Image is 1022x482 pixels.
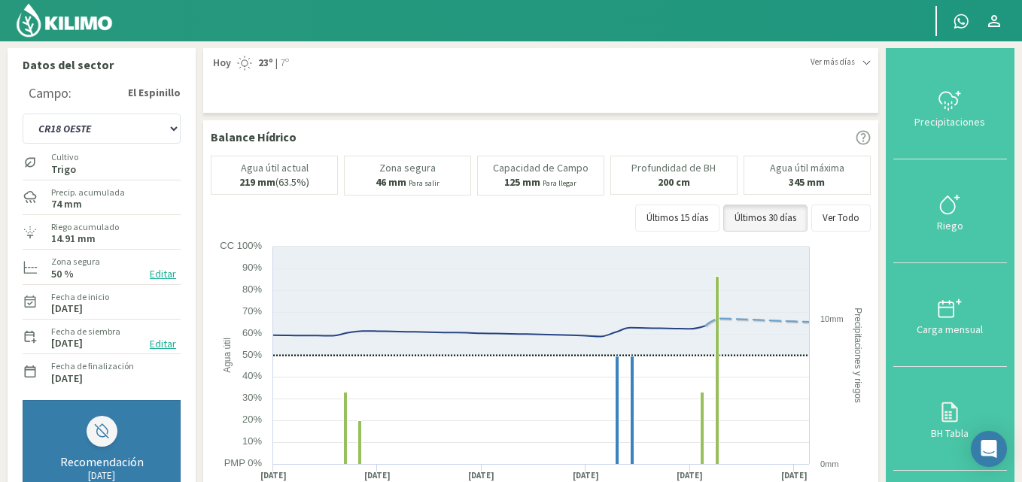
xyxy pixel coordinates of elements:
button: Últimos 30 días [723,205,808,232]
label: Fecha de inicio [51,290,109,304]
text: 70% [242,305,262,317]
text: 30% [242,392,262,403]
button: BH Tabla [893,367,1007,471]
p: Balance Hídrico [211,128,297,146]
label: 74 mm [51,199,82,209]
text: 10% [242,435,262,447]
text: 10mm [820,314,844,323]
text: CC 100% [220,240,262,251]
label: [DATE] [51,338,83,348]
text: [DATE] [781,470,808,481]
button: Editar [145,265,181,283]
p: Agua útil máxima [770,162,844,174]
div: Campo: [29,86,71,101]
small: Para salir [409,178,440,188]
b: 345 mm [789,175,825,189]
div: Open Intercom Messenger [971,431,1007,467]
p: Capacidad de Campo [493,162,589,174]
text: 20% [242,414,262,425]
p: Agua útil actual [241,162,309,174]
text: 60% [242,327,262,338]
b: 219 mm [239,175,275,189]
div: Riego [898,220,1002,231]
text: [DATE] [260,470,287,481]
label: Precip. acumulada [51,186,125,199]
label: [DATE] [51,304,83,314]
text: 40% [242,370,262,381]
div: BH Tabla [898,428,1002,438]
div: [DATE] [38,469,165,482]
text: 50% [242,349,262,360]
p: Profundidad de BH [631,162,716,174]
b: 125 mm [504,175,540,189]
text: [DATE] [468,470,494,481]
span: 7º [278,56,289,71]
label: Trigo [51,165,78,174]
div: Precipitaciones [898,117,1002,127]
small: Para llegar [543,178,576,188]
button: Ver Todo [811,205,871,232]
strong: El Espinillo [128,85,181,101]
button: Precipitaciones [893,56,1007,159]
strong: 23º [258,56,273,69]
text: 80% [242,283,262,295]
label: Cultivo [51,150,78,164]
img: Kilimo [15,2,114,38]
text: 90% [242,262,262,273]
span: | [275,56,278,71]
label: Zona segura [51,255,100,268]
span: Ver más días [811,56,855,68]
div: Carga mensual [898,324,1002,335]
label: [DATE] [51,374,83,383]
text: 0mm [820,459,838,468]
button: Riego [893,159,1007,263]
p: Datos del sector [23,56,181,74]
label: 50 % [51,269,74,279]
button: Últimos 15 días [635,205,719,232]
b: 46 mm [376,175,406,189]
button: Editar [145,335,181,353]
b: 200 cm [658,175,690,189]
label: Fecha de siembra [51,325,120,338]
div: Recomendación [38,454,165,469]
button: Carga mensual [893,263,1007,367]
text: PMP 0% [224,457,263,468]
p: (63.5%) [239,177,309,188]
text: [DATE] [677,470,703,481]
text: Precipitaciones y riegos [853,308,863,403]
label: Fecha de finalización [51,359,134,373]
label: 14.91 mm [51,234,96,244]
text: [DATE] [573,470,599,481]
p: Zona segura [379,162,436,174]
label: Riego acumulado [51,220,119,234]
text: Agua útil [222,338,233,373]
text: [DATE] [364,470,391,481]
span: Hoy [211,56,231,71]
